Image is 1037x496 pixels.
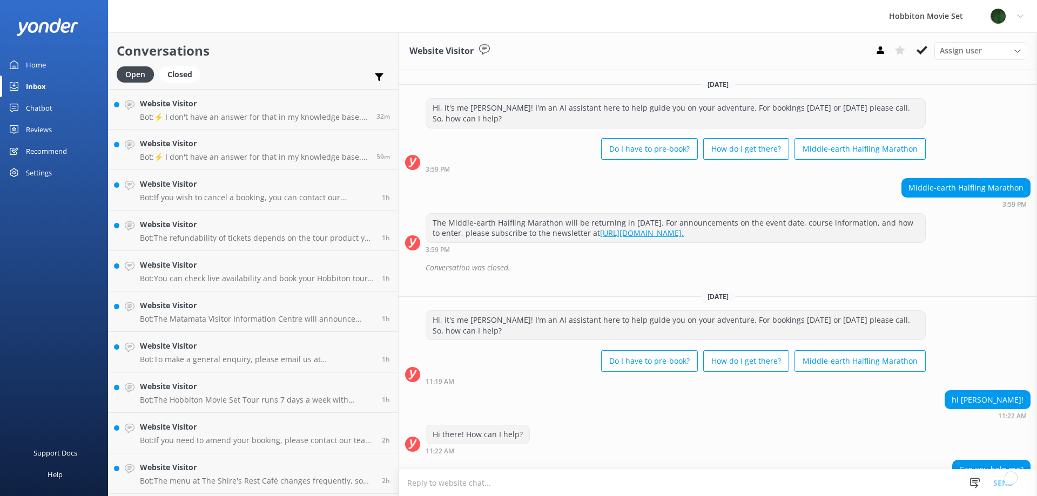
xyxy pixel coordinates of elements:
[426,166,450,173] strong: 3:59 PM
[426,377,926,385] div: Jul 16 2025 11:19am (UTC +12:00) Pacific/Auckland
[426,425,529,444] div: Hi there! How can I help?
[703,138,789,160] button: How do I get there?
[701,80,735,89] span: [DATE]
[382,233,390,242] span: Sep 17 2025 10:47am (UTC +12:00) Pacific/Auckland
[140,233,374,243] p: Bot: The refundability of tickets depends on the tour product you have booked. For the Hobbiton M...
[600,228,684,238] a: [URL][DOMAIN_NAME].
[701,292,735,301] span: [DATE]
[159,66,200,83] div: Closed
[140,381,374,392] h4: Website Visitor
[426,214,925,242] div: The Middle-earth Halfling Marathon will be returning in [DATE]. For announcements on the event da...
[409,44,474,58] h3: Website Visitor
[399,470,1037,496] textarea: To enrich screen reader interactions, please activate Accessibility in Grammarly extension settings
[140,178,374,190] h4: Website Visitor
[117,68,159,80] a: Open
[26,97,52,119] div: Chatbot
[109,210,398,251] a: Website VisitorBot:The refundability of tickets depends on the tour product you have booked. For ...
[48,464,63,485] div: Help
[382,193,390,202] span: Sep 17 2025 10:48am (UTC +12:00) Pacific/Auckland
[26,140,67,162] div: Recommend
[117,40,390,61] h2: Conversations
[33,442,77,464] div: Support Docs
[140,314,374,324] p: Bot: The Matamata Visitor Information Centre will announce when they schedule Locals tours for [D...
[426,447,530,454] div: Jul 16 2025 11:22am (UTC +12:00) Pacific/Auckland
[426,448,454,454] strong: 11:22 AM
[998,413,1027,419] strong: 11:22 AM
[140,300,374,311] h4: Website Visitor
[140,421,374,433] h4: Website Visitor
[382,476,390,485] span: Sep 17 2025 09:40am (UTC +12:00) Pacific/Auckland
[140,152,368,162] p: Bot: ⚡ I don't have an answer for that in my knowledge base. Please try and rephrase your questio...
[601,350,698,372] button: Do I have to pre-book?
[140,259,374,271] h4: Website Visitor
[140,193,374,202] p: Bot: If you wish to cancel a booking, you can contact our reservations team via phone at [PHONE_N...
[794,138,926,160] button: Middle-earth Halfling Marathon
[794,350,926,372] button: Middle-earth Halfling Marathon
[140,461,374,473] h4: Website Visitor
[953,460,1030,479] div: Can you help me?
[16,18,78,36] img: yonder-white-logo.png
[109,89,398,130] a: Website VisitorBot:⚡ I don't have an answer for that in my knowledge base. Please try and rephras...
[26,162,52,184] div: Settings
[140,219,374,230] h4: Website Visitor
[26,54,46,76] div: Home
[382,436,390,445] span: Sep 17 2025 09:55am (UTC +12:00) Pacific/Auckland
[901,200,1031,208] div: Jul 11 2025 03:59pm (UTC +12:00) Pacific/Auckland
[26,76,46,97] div: Inbox
[382,314,390,323] span: Sep 17 2025 10:25am (UTC +12:00) Pacific/Auckland
[382,355,390,364] span: Sep 17 2025 10:20am (UTC +12:00) Pacific/Auckland
[426,311,925,339] div: Hi, it's me [PERSON_NAME]! I'm an AI assistant here to help guide you on your adventure. For book...
[140,138,368,150] h4: Website Visitor
[703,350,789,372] button: How do I get there?
[26,119,52,140] div: Reviews
[140,436,374,445] p: Bot: If you need to amend your booking, please contact our team at [EMAIL_ADDRESS][DOMAIN_NAME] o...
[140,274,374,283] p: Bot: You can check live availability and book your Hobbiton tour for January on our website at [D...
[109,372,398,413] a: Website VisitorBot:The Hobbiton Movie Set Tour runs 7 days a week with several daily departures e...
[426,99,925,127] div: Hi, it's me [PERSON_NAME]! I'm an AI assistant here to help guide you on your adventure. For book...
[934,42,1026,59] div: Assign User
[382,274,390,283] span: Sep 17 2025 10:36am (UTC +12:00) Pacific/Auckland
[109,130,398,170] a: Website VisitorBot:⚡ I don't have an answer for that in my knowledge base. Please try and rephras...
[376,112,390,121] span: Sep 17 2025 11:25am (UTC +12:00) Pacific/Auckland
[109,453,398,494] a: Website VisitorBot:The menu at The Shire's Rest Café changes frequently, so for inquiries about t...
[140,355,374,364] p: Bot: To make a general enquiry, please email us at [EMAIL_ADDRESS][DOMAIN_NAME].
[945,412,1031,419] div: Jul 16 2025 11:22am (UTC +12:00) Pacific/Auckland
[140,98,368,110] h4: Website Visitor
[140,340,374,352] h4: Website Visitor
[140,112,368,122] p: Bot: ⚡ I don't have an answer for that in my knowledge base. Please try and rephrase your questio...
[1002,201,1027,208] strong: 3:59 PM
[426,246,926,253] div: Jul 11 2025 03:59pm (UTC +12:00) Pacific/Auckland
[426,378,454,385] strong: 11:19 AM
[945,391,1030,409] div: hi [PERSON_NAME]!
[426,165,926,173] div: Jul 11 2025 03:59pm (UTC +12:00) Pacific/Auckland
[140,395,374,405] p: Bot: The Hobbiton Movie Set Tour runs 7 days a week with several daily departures every 10-20 min...
[140,476,374,486] p: Bot: The menu at The Shire's Rest Café changes frequently, so for inquiries about the current veg...
[376,152,390,161] span: Sep 17 2025 10:57am (UTC +12:00) Pacific/Auckland
[109,170,398,210] a: Website VisitorBot:If you wish to cancel a booking, you can contact our reservations team via pho...
[109,413,398,453] a: Website VisitorBot:If you need to amend your booking, please contact our team at [EMAIL_ADDRESS][...
[990,8,1006,24] img: 34-1625720359.png
[382,395,390,404] span: Sep 17 2025 10:07am (UTC +12:00) Pacific/Auckland
[109,251,398,291] a: Website VisitorBot:You can check live availability and book your Hobbiton tour for January on our...
[109,332,398,372] a: Website VisitorBot:To make a general enquiry, please email us at [EMAIL_ADDRESS][DOMAIN_NAME].1h
[405,259,1031,277] div: 2025-07-11T04:30:17.142
[902,179,1030,197] div: Middle-earth Halfling Marathon
[940,45,982,57] span: Assign user
[426,259,1031,277] div: Conversation was closed.
[159,68,206,80] a: Closed
[117,66,154,83] div: Open
[109,291,398,332] a: Website VisitorBot:The Matamata Visitor Information Centre will announce when they schedule Local...
[426,247,450,253] strong: 3:59 PM
[601,138,698,160] button: Do I have to pre-book?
